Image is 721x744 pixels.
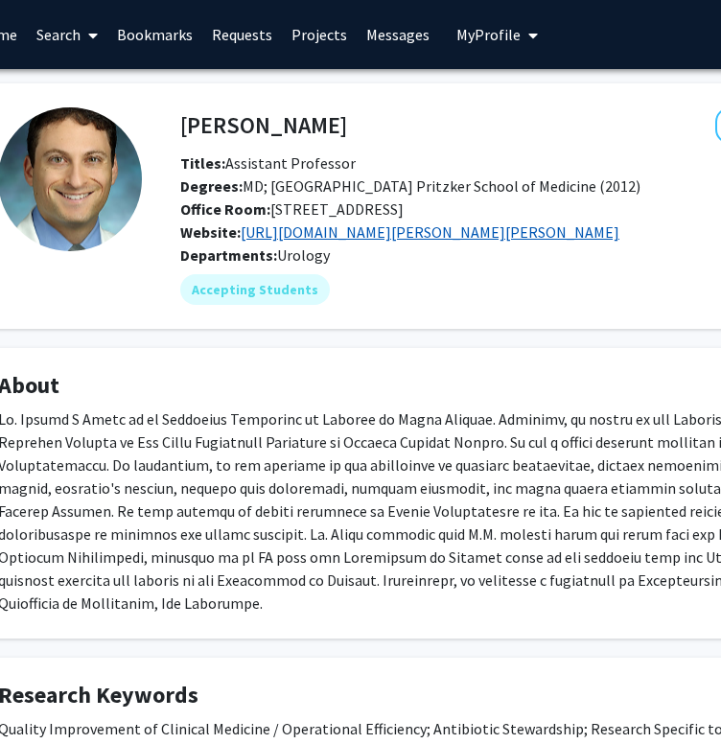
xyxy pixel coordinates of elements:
[180,222,241,242] b: Website:
[241,222,619,242] a: Opens in a new tab
[14,658,81,730] iframe: Chat
[107,1,202,68] a: Bookmarks
[180,245,277,265] b: Departments:
[180,199,404,219] span: [STREET_ADDRESS]
[180,153,356,173] span: Assistant Professor
[180,107,347,143] h4: [PERSON_NAME]
[180,199,270,219] b: Office Room:
[357,1,439,68] a: Messages
[282,1,357,68] a: Projects
[180,176,640,196] span: MD; [GEOGRAPHIC_DATA] Pritzker School of Medicine (2012)
[277,245,330,265] span: Urology
[202,1,282,68] a: Requests
[180,176,243,196] b: Degrees:
[180,153,225,173] b: Titles:
[456,25,521,44] span: My Profile
[180,274,330,305] mat-chip: Accepting Students
[27,1,107,68] a: Search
